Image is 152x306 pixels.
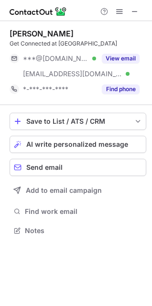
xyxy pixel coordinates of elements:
span: Send email [26,164,63,171]
span: Add to email campaign [26,187,102,194]
button: Send email [10,159,146,176]
span: Notes [25,226,142,235]
button: save-profile-one-click [10,113,146,130]
button: Add to email campaign [10,182,146,199]
button: AI write personalized message [10,136,146,153]
div: Save to List / ATS / CRM [26,118,130,125]
span: [EMAIL_ADDRESS][DOMAIN_NAME] [23,70,122,78]
div: Get Connected at [GEOGRAPHIC_DATA] [10,39,146,48]
button: Reveal Button [102,84,140,94]
button: Find work email [10,205,146,218]
button: Notes [10,224,146,237]
span: ***@[DOMAIN_NAME] [23,54,89,63]
button: Reveal Button [102,54,140,63]
div: [PERSON_NAME] [10,29,74,38]
span: Find work email [25,207,142,216]
img: ContactOut v5.3.10 [10,6,67,17]
span: AI write personalized message [26,141,128,148]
